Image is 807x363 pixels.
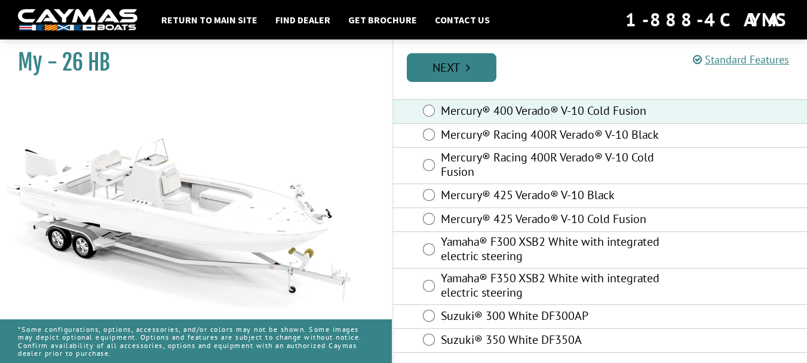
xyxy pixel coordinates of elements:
label: Yamaha® F300 XSB2 White with integrated electric steering [441,234,661,266]
a: Return to main site [155,12,263,28]
p: *Some configurations, options, accessories, and/or colors may not be shown. Some images may depic... [18,319,374,363]
a: Get Brochure [342,12,423,28]
a: Find Dealer [269,12,336,28]
img: white-logo-c9c8dbefe5ff5ceceb0f0178aa75bf4bb51f6bca0971e226c86eb53dfe498488.png [18,9,137,31]
label: Mercury® Racing 400R Verado® V-10 Black [441,127,661,145]
label: Suzuki® 300 White DF300AP [441,309,661,326]
label: Yamaha® F350 XSB2 White with integrated electric steering [441,271,661,303]
label: Mercury® 425 Verado® V-10 Black [441,188,661,205]
label: Suzuki® 350 White DF350A [441,333,661,350]
label: Mercury® 425 Verado® V-10 Cold Fusion [441,212,661,229]
label: Mercury® Racing 400R Verado® V-10 Cold Fusion [441,150,661,182]
a: Contact Us [429,12,496,28]
h1: My - 26 HB [18,49,362,76]
a: Next [407,53,496,82]
div: 1-888-4CAYMAS [625,7,789,33]
label: Mercury® 400 Verado® V-10 Cold Fusion [441,103,661,121]
a: Standard Features [693,53,789,66]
